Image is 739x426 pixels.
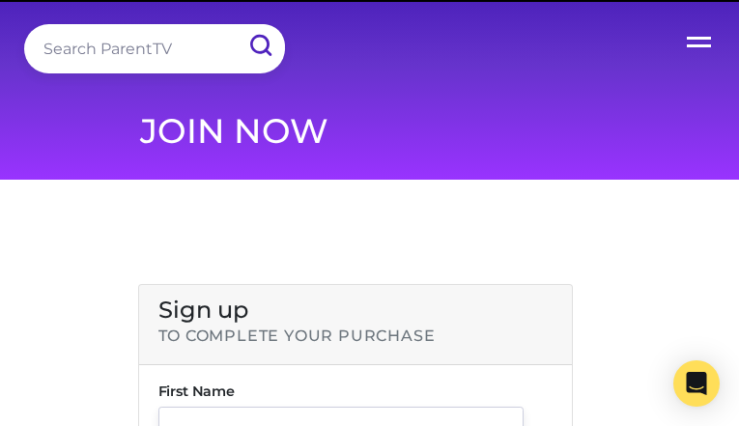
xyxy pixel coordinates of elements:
div: Open Intercom Messenger [673,360,720,407]
h6: to complete your purchase [158,327,553,345]
input: Submit [235,24,285,68]
h1: Join now [140,111,600,152]
h4: Sign up [158,297,553,325]
label: First Name [158,384,524,398]
input: Search ParentTV [24,24,285,73]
